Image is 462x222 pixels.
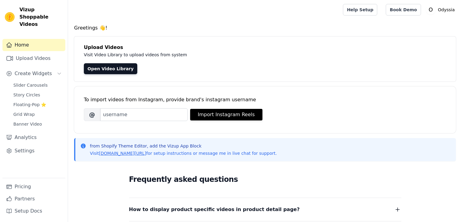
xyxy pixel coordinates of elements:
[90,150,277,156] p: Visit for setup instructions or message me in live chat for support.
[99,151,146,156] a: [DOMAIN_NAME][URL]
[13,121,42,127] span: Banner Video
[2,181,65,193] a: Pricing
[84,63,137,74] a: Open Video Library
[84,51,356,58] p: Visit Video Library to upload videos from system
[84,44,446,51] h4: Upload Videos
[84,96,446,103] div: To import videos from Instagram, provide brand's instagram username
[426,4,457,15] button: O Odyssia
[2,205,65,217] a: Setup Docs
[2,145,65,157] a: Settings
[429,7,433,13] text: O
[2,39,65,51] a: Home
[84,108,100,121] span: @
[2,52,65,64] a: Upload Videos
[10,110,65,119] a: Grid Wrap
[15,70,52,77] span: Create Widgets
[10,100,65,109] a: Floating-Pop ⭐
[129,173,401,186] h2: Frequently asked questions
[129,205,300,214] span: How to display product specific videos in product detail page?
[436,4,457,15] p: Odyssia
[2,131,65,144] a: Analytics
[74,24,456,32] h4: Greetings 👋!
[13,92,40,98] span: Story Circles
[10,91,65,99] a: Story Circles
[386,4,421,16] a: Book Demo
[90,143,277,149] p: from Shopify Theme Editor, add the Vizup App Block
[2,68,65,80] button: Create Widgets
[13,111,35,117] span: Grid Wrap
[5,12,15,22] img: Vizup
[100,108,188,121] input: username
[10,81,65,89] a: Slider Carousels
[190,109,262,120] button: Import Instagram Reels
[19,6,63,28] span: Vizup Shoppable Videos
[129,205,401,214] button: How to display product specific videos in product detail page?
[343,4,377,16] a: Help Setup
[13,102,46,108] span: Floating-Pop ⭐
[10,120,65,128] a: Banner Video
[13,82,48,88] span: Slider Carousels
[2,193,65,205] a: Partners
